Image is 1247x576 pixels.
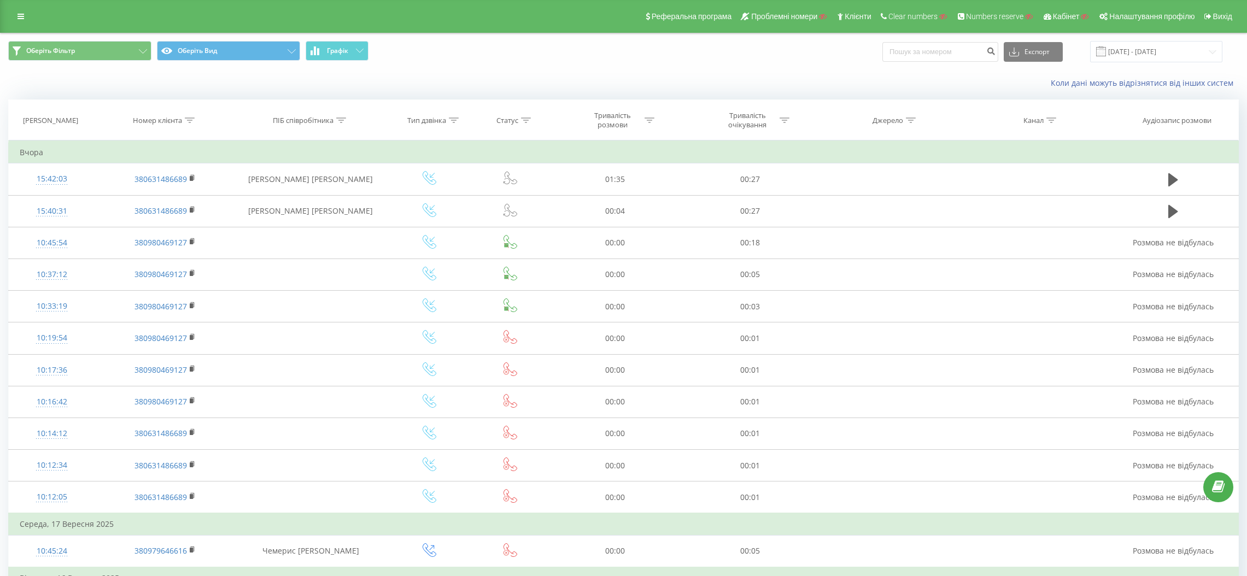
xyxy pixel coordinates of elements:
[548,386,683,418] td: 00:00
[8,41,151,61] button: Оберіть Фільтр
[1143,116,1211,125] div: Аудіозапис розмови
[888,12,938,21] span: Clear numbers
[548,322,683,354] td: 00:00
[751,12,817,21] span: Проблемні номери
[1133,269,1214,279] span: Розмова не відбулась
[134,460,187,471] a: 380631486689
[235,535,386,567] td: Чемерис [PERSON_NAME]
[683,418,818,449] td: 00:01
[1133,460,1214,471] span: Розмова не відбулась
[683,163,818,195] td: 00:27
[235,195,386,227] td: [PERSON_NAME] [PERSON_NAME]
[548,163,683,195] td: 01:35
[20,360,84,381] div: 10:17:36
[134,396,187,407] a: 380980469127
[134,545,187,556] a: 380979646616
[20,423,84,444] div: 10:14:12
[548,291,683,322] td: 00:00
[20,455,84,476] div: 10:12:34
[23,116,78,125] div: [PERSON_NAME]
[306,41,368,61] button: Графік
[327,47,348,55] span: Графік
[20,486,84,508] div: 10:12:05
[1133,365,1214,375] span: Розмова не відбулась
[20,264,84,285] div: 10:37:12
[548,450,683,481] td: 00:00
[134,174,187,184] a: 380631486689
[133,116,182,125] div: Номер клієнта
[1133,237,1214,248] span: Розмова не відбулась
[20,540,84,562] div: 10:45:24
[683,481,818,514] td: 00:01
[583,111,642,130] div: Тривалість розмови
[134,365,187,375] a: 380980469127
[718,111,777,130] div: Тривалість очікування
[20,201,84,222] div: 15:40:31
[273,116,333,125] div: ПІБ співробітника
[652,12,732,21] span: Реферальна програма
[882,42,998,62] input: Пошук за номером
[26,46,75,55] span: Оберіть Фільтр
[683,386,818,418] td: 00:01
[134,428,187,438] a: 380631486689
[9,142,1239,163] td: Вчора
[1133,396,1214,407] span: Розмова не відбулась
[157,41,300,61] button: Оберіть Вид
[548,195,683,227] td: 00:04
[683,354,818,386] td: 00:01
[683,195,818,227] td: 00:27
[548,481,683,514] td: 00:00
[1133,492,1214,502] span: Розмова не відбулась
[548,535,683,567] td: 00:00
[20,168,84,190] div: 15:42:03
[683,291,818,322] td: 00:03
[1133,428,1214,438] span: Розмова не відбулась
[548,354,683,386] td: 00:00
[845,12,871,21] span: Клієнти
[1133,545,1214,556] span: Розмова не відбулась
[235,163,386,195] td: [PERSON_NAME] [PERSON_NAME]
[683,535,818,567] td: 00:05
[966,12,1023,21] span: Numbers reserve
[20,296,84,317] div: 10:33:19
[1133,301,1214,311] span: Розмова не відбулась
[548,258,683,290] td: 00:00
[683,258,818,290] td: 00:05
[1053,12,1080,21] span: Кабінет
[683,450,818,481] td: 00:01
[1004,42,1063,62] button: Експорт
[134,205,187,216] a: 380631486689
[873,116,903,125] div: Джерело
[683,322,818,354] td: 00:01
[407,116,446,125] div: Тип дзвінка
[1109,12,1195,21] span: Налаштування профілю
[20,327,84,349] div: 10:19:54
[134,237,187,248] a: 380980469127
[9,513,1239,535] td: Середа, 17 Вересня 2025
[20,391,84,413] div: 10:16:42
[548,227,683,258] td: 00:00
[1023,116,1044,125] div: Канал
[1133,333,1214,343] span: Розмова не відбулась
[134,269,187,279] a: 380980469127
[683,227,818,258] td: 00:18
[134,333,187,343] a: 380980469127
[134,492,187,502] a: 380631486689
[134,301,187,311] a: 380980469127
[1051,78,1239,88] a: Коли дані можуть відрізнятися вiд інших систем
[20,232,84,254] div: 10:45:54
[1213,12,1232,21] span: Вихід
[496,116,518,125] div: Статус
[548,418,683,449] td: 00:00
